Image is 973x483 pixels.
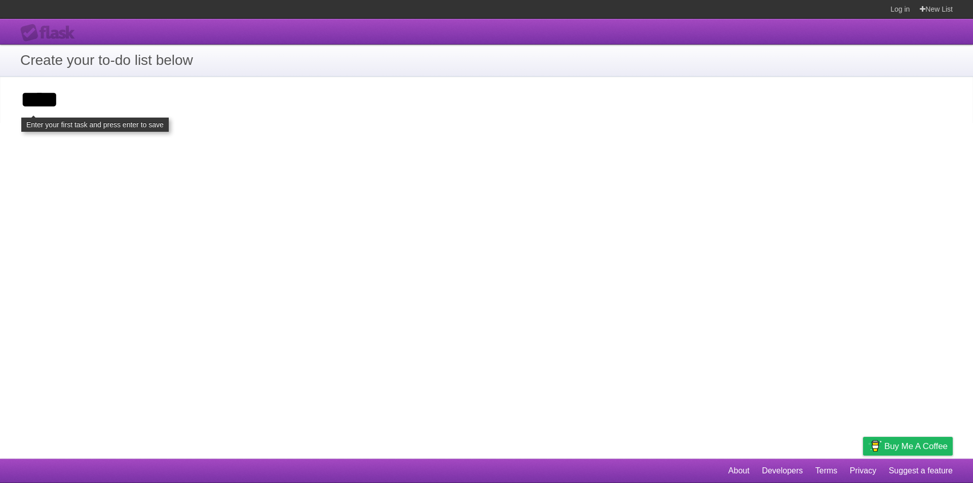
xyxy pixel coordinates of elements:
[889,461,953,480] a: Suggest a feature
[850,461,876,480] a: Privacy
[762,461,803,480] a: Developers
[20,50,953,71] h1: Create your to-do list below
[868,437,882,455] img: Buy me a coffee
[884,437,948,455] span: Buy me a coffee
[863,437,953,456] a: Buy me a coffee
[815,461,838,480] a: Terms
[728,461,750,480] a: About
[20,24,81,42] div: Flask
